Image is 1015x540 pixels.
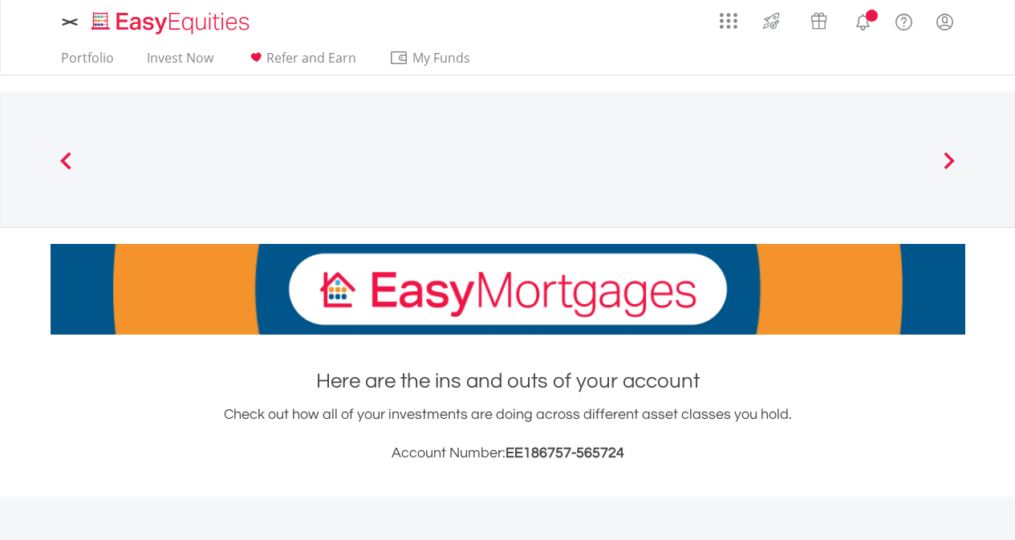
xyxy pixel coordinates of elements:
h3: Account Number: [51,442,965,465]
a: My Profile [924,4,965,39]
a: Refer and Earn [240,50,363,75]
a: Portfolio [55,50,120,75]
span: My Funds [389,47,494,68]
a: AppsGrid [709,4,748,30]
span: Refer and Earn [266,49,356,67]
img: thrive-v2.svg [758,8,785,34]
a: Notifications [842,4,883,36]
div: Check out how all of your investments are doing across different asset classes you hold. [51,404,965,465]
h1: Here are the ins and outs of your account [51,367,965,396]
a: Home page [85,4,256,36]
span: EE186757-565724 [505,445,624,461]
img: vouchers-v2.svg [806,8,832,34]
img: EasyMortage Promotion Banner [51,244,965,335]
img: grid-menu-icon.svg [720,12,737,30]
a: Invest Now [140,50,220,75]
a: FAQ's and Support [883,4,924,36]
img: EasyEquities_Logo.png [88,10,256,36]
a: Vouchers [795,4,842,34]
